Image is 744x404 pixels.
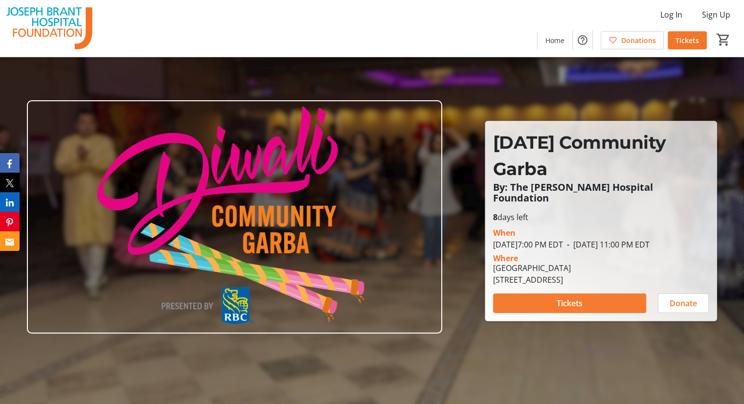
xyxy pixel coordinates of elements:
[621,35,656,45] span: Donations
[6,4,93,53] img: The Joseph Brant Hospital Foundation's Logo
[563,239,573,250] span: -
[27,100,442,334] img: Campaign CTA Media Photo
[545,35,564,45] span: Home
[563,239,650,250] span: [DATE] 11:00 PM EDT
[702,9,730,21] span: Sign Up
[493,182,709,203] p: By: The [PERSON_NAME] Hospital Foundation
[676,35,699,45] span: Tickets
[601,31,664,49] a: Donations
[493,254,518,262] div: Where
[493,239,563,250] span: [DATE] 7:00 PM EDT
[668,31,707,49] a: Tickets
[653,7,690,22] button: Log In
[715,31,732,48] button: Cart
[493,227,516,239] div: When
[694,7,738,22] button: Sign Up
[493,211,709,223] p: days left
[493,212,497,223] span: 8
[493,132,666,180] span: [DATE] Community Garba
[573,30,592,50] button: Help
[658,293,709,313] button: Donate
[670,297,697,309] span: Donate
[493,274,571,286] div: [STREET_ADDRESS]
[557,297,583,309] span: Tickets
[538,31,572,49] a: Home
[493,293,646,313] button: Tickets
[493,262,571,274] div: [GEOGRAPHIC_DATA]
[660,9,682,21] span: Log In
